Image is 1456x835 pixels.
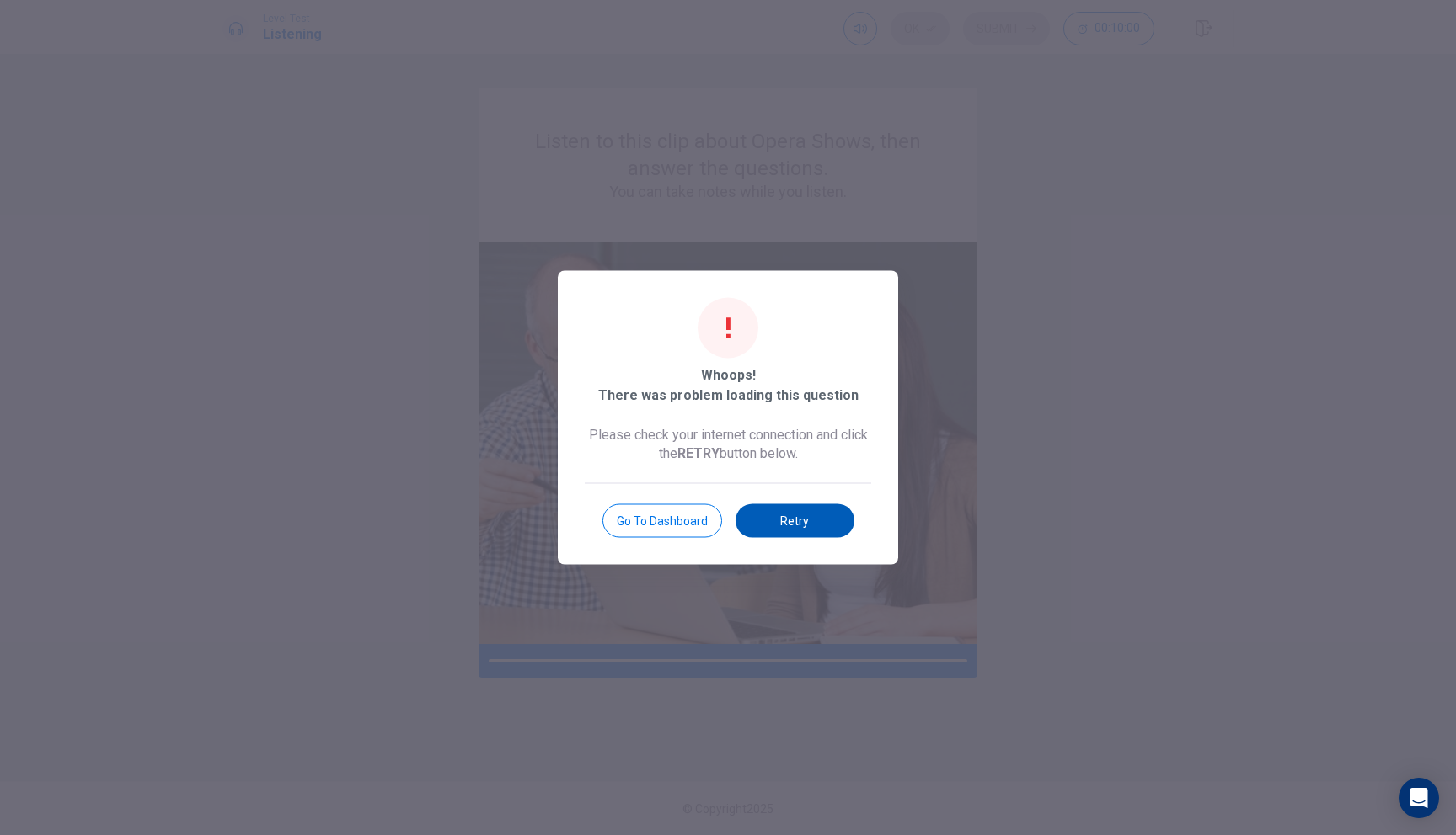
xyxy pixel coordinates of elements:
button: Retry [736,504,854,538]
b: RETRY [677,445,720,461]
span: There was problem loading this question [598,386,859,406]
button: Go to Dashboard [602,504,722,538]
span: Please check your internet connection and click the button below. [585,426,871,463]
span: Whoops! [701,365,756,386]
div: Open Intercom Messenger [1399,778,1439,818]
